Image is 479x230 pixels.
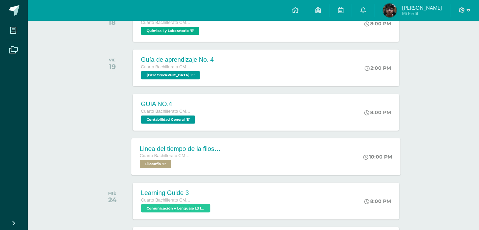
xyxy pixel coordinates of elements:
[141,204,210,213] span: Comunicación y Lenguaje L3 Inglés 'E'
[141,20,193,25] span: Cuarto Bachillerato CMP Bachillerato en CCLL con Orientación en Computación
[364,109,391,116] div: 8:00 PM
[364,20,391,27] div: 8:00 PM
[364,198,391,204] div: 8:00 PM
[141,189,212,197] div: Learning Guide 3
[141,109,193,114] span: Cuarto Bachillerato CMP Bachillerato en CCLL con Orientación en Computación
[141,101,197,108] div: GUIA NO.4
[365,65,391,71] div: 2:00 PM
[141,71,200,79] span: Biblia 'E'
[140,153,192,158] span: Cuarto Bachillerato CMP Bachillerato en CCLL con Orientación en Computación
[141,56,214,63] div: Guía de aprendizaje No. 4
[141,198,193,203] span: Cuarto Bachillerato CMP Bachillerato en CCLL con Orientación en Computación
[402,4,442,11] span: [PERSON_NAME]
[108,191,116,196] div: MIÉ
[141,116,195,124] span: Contabilidad General 'E'
[140,145,224,152] div: Linea del tiempo de la filosofia
[141,65,193,69] span: Cuarto Bachillerato CMP Bachillerato en CCLL con Orientación en Computación
[363,154,392,160] div: 10:00 PM
[141,27,199,35] span: Química I y Laboratorio 'E'
[402,10,442,16] span: Mi Perfil
[140,160,171,168] span: Filosofía 'E'
[109,58,116,62] div: VIE
[109,62,116,71] div: 19
[108,196,116,204] div: 24
[108,18,116,26] div: 18
[383,3,397,17] img: a12cd7d015d8715c043ec03b48450893.png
